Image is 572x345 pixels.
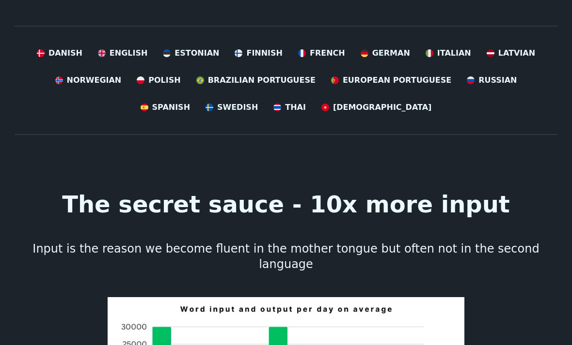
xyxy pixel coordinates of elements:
a: Swedish [206,102,258,114]
span: French [310,48,345,60]
span: Danish [48,48,82,60]
a: Italian [426,48,471,60]
span: Brazilian Portuguese [208,75,316,87]
span: Swedish [217,102,258,114]
span: [DEMOGRAPHIC_DATA] [333,102,431,114]
span: Estonian [175,48,219,60]
span: German [372,48,410,60]
span: Thai [285,102,306,114]
a: Russian [467,75,517,87]
span: Spanish [152,102,190,114]
a: Estonian [163,48,219,60]
a: Finnish [235,48,283,60]
a: Latvian [487,48,535,60]
h3: Input is the reason we become fluent in the mother tongue but often not in the second language [22,241,550,272]
span: Finnish [246,48,283,60]
a: German [361,48,410,60]
span: European Portuguese [343,75,451,87]
span: Latvian [498,48,535,60]
span: Russian [478,75,517,87]
a: European Portuguese [331,75,451,87]
span: Norwegian [67,75,122,87]
span: Italian [437,48,471,60]
span: Polish [148,75,180,87]
a: Norwegian [55,75,122,87]
a: Brazilian Portuguese [196,75,316,87]
a: Spanish [141,102,190,114]
a: [DEMOGRAPHIC_DATA] [321,102,431,114]
a: Danish [37,48,82,60]
h1: The secret sauce - 10x more input [62,193,510,216]
span: English [110,48,148,60]
a: French [298,48,345,60]
a: Thai [273,102,306,114]
a: English [98,48,148,60]
a: Polish [137,75,180,87]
